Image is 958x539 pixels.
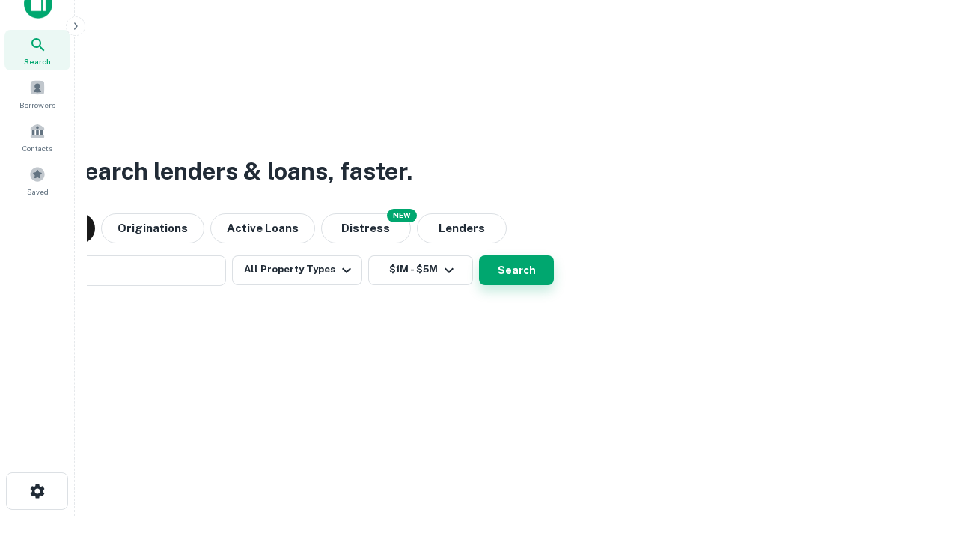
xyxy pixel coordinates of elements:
[368,255,473,285] button: $1M - $5M
[387,209,417,222] div: NEW
[210,213,315,243] button: Active Loans
[4,117,70,157] a: Contacts
[27,186,49,198] span: Saved
[479,255,554,285] button: Search
[4,160,70,201] a: Saved
[883,419,958,491] iframe: Chat Widget
[22,142,52,154] span: Contacts
[101,213,204,243] button: Originations
[417,213,507,243] button: Lenders
[19,99,55,111] span: Borrowers
[4,73,70,114] a: Borrowers
[321,213,411,243] button: Search distressed loans with lien and other non-mortgage details.
[232,255,362,285] button: All Property Types
[24,55,51,67] span: Search
[68,153,412,189] h3: Search lenders & loans, faster.
[4,30,70,70] a: Search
